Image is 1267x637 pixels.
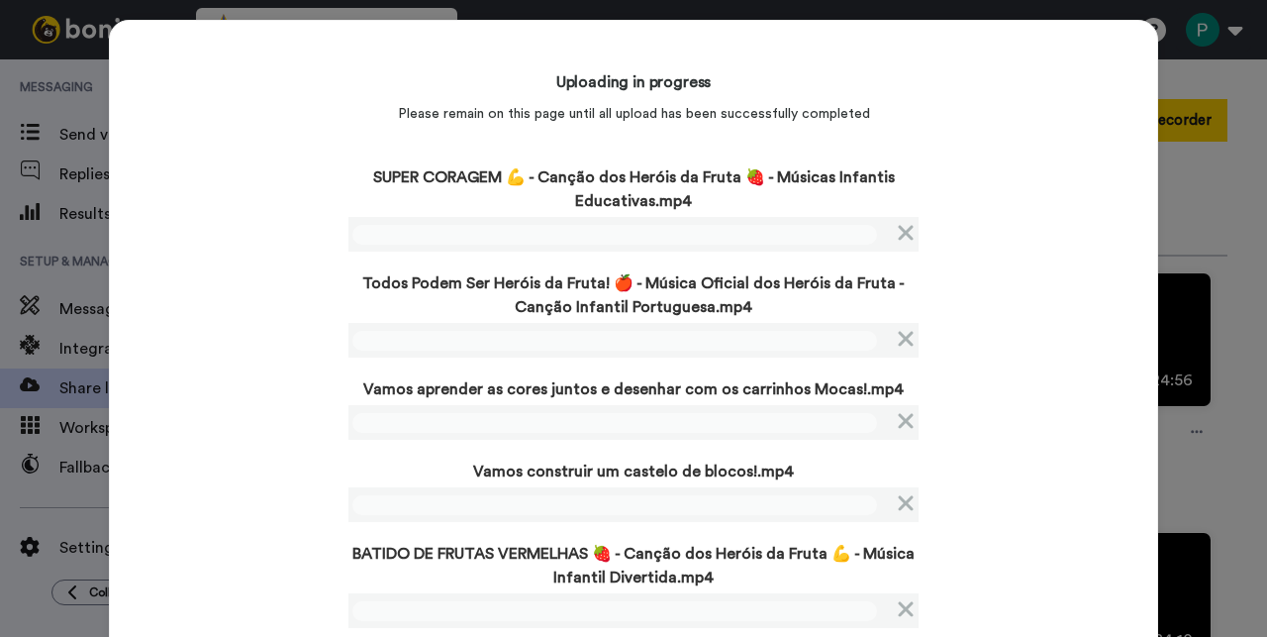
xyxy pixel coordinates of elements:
p: Please remain on this page until all upload has been successfully completed [398,104,870,124]
p: Vamos aprender as cores juntos e desenhar com os carrinhos Mocas!.mp4 [348,377,919,401]
p: Todos Podem Ser Heróis da Fruta! 🍎 - Música Oficial dos Heróis da Fruta - Canção Infantil Portugu... [348,271,919,319]
h4: Uploading in progress [556,70,712,94]
p: Vamos construir um castelo de blocos!.mp4 [348,460,919,483]
p: BATIDO DE FRUTAS VERMELHAS 🍓 - Canção dos Heróis da Fruta 💪 - Música Infantil Divertida.mp4 [348,542,919,589]
p: SUPER CORAGEM 💪 - Canção dos Heróis da Fruta 🍓 - Músicas Infantis Educativas.mp4 [348,165,919,213]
